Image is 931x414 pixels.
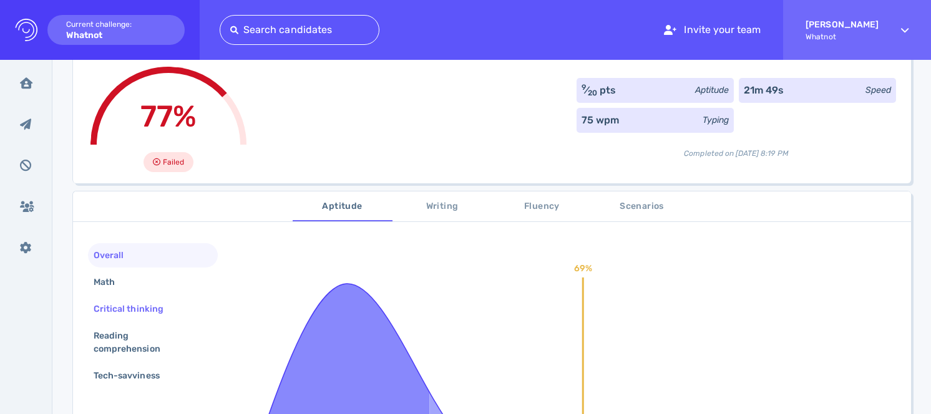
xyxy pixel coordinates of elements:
[91,327,205,358] div: Reading comprehension
[140,99,197,134] span: 77%
[300,199,385,214] span: Aptitude
[400,199,485,214] span: Writing
[91,246,139,264] div: Overall
[806,19,879,30] strong: [PERSON_NAME]
[703,113,729,127] div: Typing
[582,83,586,92] sup: 9
[163,155,184,170] span: Failed
[806,32,879,41] span: Whatnot
[695,84,729,97] div: Aptitude
[500,199,585,214] span: Fluency
[582,83,616,98] div: ⁄ pts
[91,273,130,291] div: Math
[744,83,784,98] div: 21m 49s
[865,84,891,97] div: Speed
[600,199,685,214] span: Scenarios
[574,263,592,274] text: 69%
[91,367,175,385] div: Tech-savviness
[91,300,178,318] div: Critical thinking
[588,89,597,97] sub: 20
[577,138,896,159] div: Completed on [DATE] 8:19 PM
[582,113,619,128] div: 75 wpm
